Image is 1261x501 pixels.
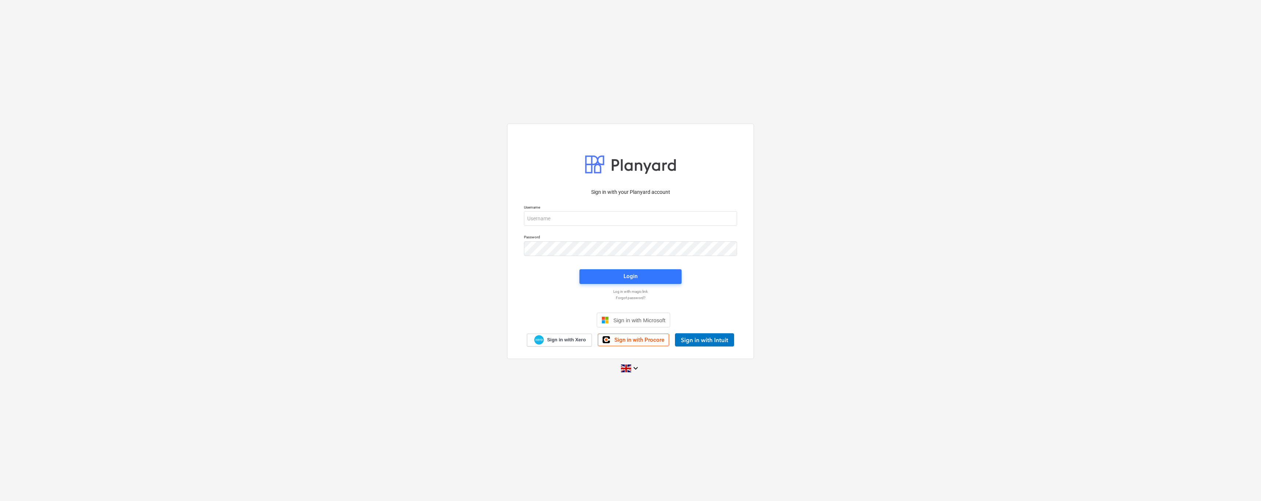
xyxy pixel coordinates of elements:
span: Sign in with Xero [547,337,586,343]
a: Log in with magic link [520,289,741,294]
span: Sign in with Microsoft [613,317,665,323]
div: Login [624,271,637,281]
button: Login [579,269,682,284]
img: Xero logo [534,335,544,345]
input: Username [524,211,737,226]
a: Sign in with Procore [598,334,669,346]
a: Sign in with Xero [527,334,592,347]
span: Sign in with Procore [614,337,664,343]
p: Username [524,205,737,211]
p: Sign in with your Planyard account [524,188,737,196]
p: Password [524,235,737,241]
i: keyboard_arrow_down [631,364,640,373]
a: Forgot password? [520,295,741,300]
img: Microsoft logo [601,316,609,324]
